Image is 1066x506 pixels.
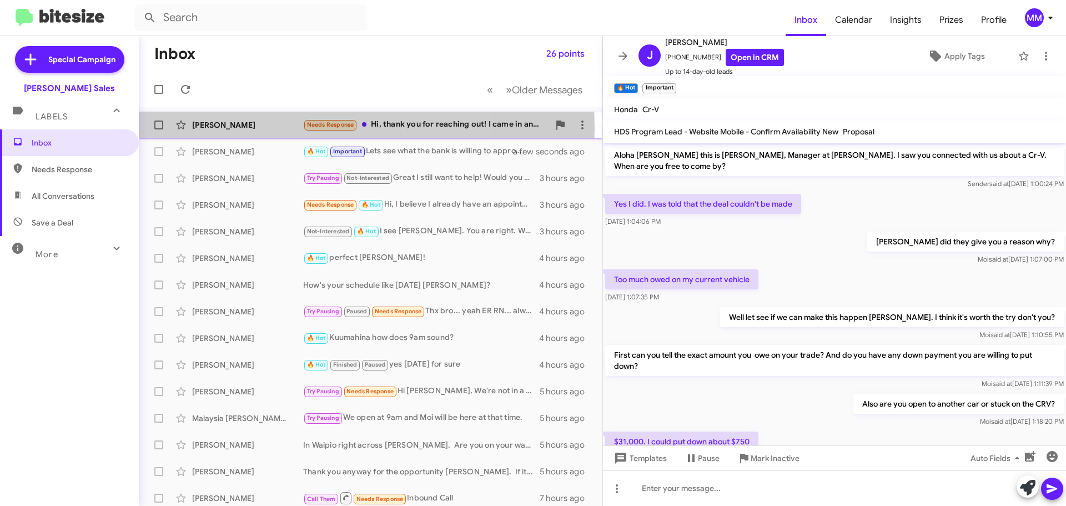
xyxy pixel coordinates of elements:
span: « [487,83,493,97]
a: Inbox [786,4,826,36]
span: Try Pausing [307,414,339,422]
span: Honda [614,104,638,114]
div: Hi [PERSON_NAME], We're not in a rush to get a vehicle at this time. But will reach out when we a... [303,385,540,398]
a: Open in CRM [726,49,784,66]
div: [PERSON_NAME] [192,386,303,397]
small: Important [642,83,676,93]
div: [PERSON_NAME] [192,119,303,131]
span: Paused [346,308,367,315]
span: Auto Fields [971,448,1024,468]
span: Proposal [843,127,874,137]
button: Auto Fields [962,448,1033,468]
div: 5 hours ago [540,413,594,424]
span: 🔥 Hot [307,334,326,342]
div: 5 hours ago [540,466,594,477]
span: Up to 14-day-old leads [665,66,784,77]
div: [PERSON_NAME] [192,279,303,290]
span: HDS Program Lead - Website Mobile - Confirm Availability New [614,127,838,137]
span: » [506,83,512,97]
div: [PERSON_NAME] [192,493,303,504]
span: Older Messages [512,84,582,96]
span: 🔥 Hot [357,228,376,235]
span: Needs Response [307,201,354,208]
div: [PERSON_NAME] [192,199,303,211]
span: [DATE] 1:04:06 PM [605,217,661,226]
div: [PERSON_NAME] [192,253,303,264]
span: [PHONE_NUMBER] [665,49,784,66]
div: Hi, thank you for reaching out! I came in and did a test drive for the CRV, Accord, and Civic. Ta... [303,118,549,131]
span: 🔥 Hot [307,361,326,368]
div: [PERSON_NAME] [192,146,303,157]
p: Also are you open to another car or stuck on the CRV? [853,394,1064,414]
div: 4 hours ago [539,359,594,370]
span: Needs Response [346,388,394,395]
span: 🔥 Hot [307,254,326,262]
div: [PERSON_NAME] [192,173,303,184]
a: Prizes [931,4,972,36]
div: We open at 9am and Moi will be here at that time. [303,412,540,424]
nav: Page navigation example [481,78,589,101]
button: Pause [676,448,728,468]
a: Insights [881,4,931,36]
span: Calendar [826,4,881,36]
a: Special Campaign [15,46,124,73]
span: Moi [DATE] 1:10:55 PM [979,330,1064,339]
span: Try Pausing [307,388,339,395]
span: 26 points [546,44,585,64]
span: said at [989,255,1008,263]
span: said at [989,179,1009,188]
span: 🔥 Hot [361,201,380,208]
span: Save a Deal [32,217,73,228]
button: Templates [603,448,676,468]
button: 26 points [537,44,594,64]
span: Not-Interested [346,174,389,182]
span: [PERSON_NAME] [665,36,784,49]
button: Previous [480,78,500,101]
span: All Conversations [32,191,94,202]
p: Yes I did. I was told that the deal couldn't be made [605,194,801,214]
span: Needs Response [356,495,404,503]
div: Malaysia [PERSON_NAME] [192,413,303,424]
div: [PERSON_NAME] [192,306,303,317]
div: 3 hours ago [540,199,594,211]
div: [PERSON_NAME] [192,333,303,344]
div: [PERSON_NAME] [192,226,303,237]
div: Thx bro... yeah ER RN... always crazy busy... Ill be in touch. [GEOGRAPHIC_DATA] [303,305,539,318]
span: Call Them [307,495,336,503]
div: 4 hours ago [539,279,594,290]
span: Not-Interested [307,228,350,235]
div: [PERSON_NAME] [192,466,303,477]
div: yes [DATE] for sure [303,358,539,371]
p: Too much owed on my current vehicle [605,269,758,289]
div: [PERSON_NAME] [192,359,303,370]
div: 4 hours ago [539,306,594,317]
p: Aloha [PERSON_NAME] this is [PERSON_NAME], Manager at [PERSON_NAME]. I saw you connected with us ... [605,145,1064,176]
div: 4 hours ago [539,253,594,264]
div: How's your schedule like [DATE] [PERSON_NAME]? [303,279,539,290]
div: Thank you anyway for the opportunity [PERSON_NAME]. If it's not too much to ask would you mind sh... [303,466,540,477]
span: said at [991,417,1010,425]
span: More [36,249,58,259]
div: 3 hours ago [540,173,594,184]
span: Pause [698,448,720,468]
div: Hi, I believe I already have an appointment scheduled with [PERSON_NAME] on the [DATE] [303,198,540,211]
span: Needs Response [32,164,126,175]
span: said at [990,330,1010,339]
p: $31,000. I could put down about $750 [605,432,758,452]
span: Needs Response [307,121,354,128]
span: Special Campaign [48,54,115,65]
div: 3 hours ago [540,226,594,237]
span: Moi [DATE] 1:07:00 PM [978,255,1064,263]
div: Lets see what the bank is willing to approve [PERSON_NAME] [303,145,527,158]
div: In Waipio right across [PERSON_NAME]. Are you on your way? [303,439,540,450]
p: First can you tell the exact amount you owe on your trade? And do you have any down payment you a... [605,345,1064,376]
span: Apply Tags [944,46,985,66]
span: Mark Inactive [751,448,799,468]
span: Moi [DATE] 1:18:20 PM [980,417,1064,425]
a: Profile [972,4,1015,36]
span: Try Pausing [307,308,339,315]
